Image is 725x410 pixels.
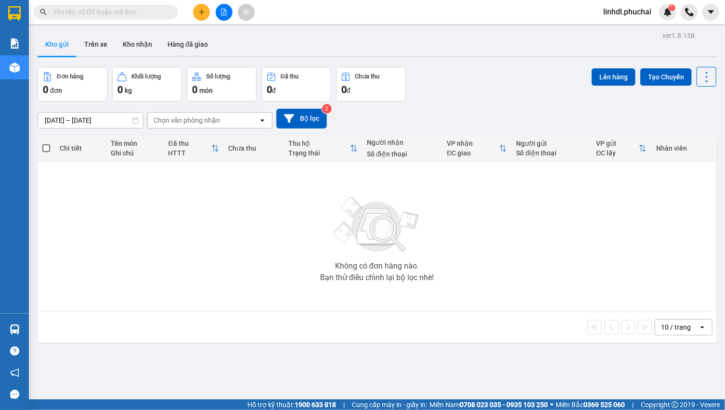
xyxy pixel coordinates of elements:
button: Kho nhận [115,33,160,56]
div: Chưa thu [229,144,279,152]
span: món [199,87,213,94]
th: Toggle SortBy [442,136,512,161]
div: ver 1.8.138 [662,30,695,41]
span: 1 [670,4,673,11]
span: kg [125,87,132,94]
span: Miền Nam [429,399,548,410]
div: Ghi chú [111,149,159,157]
th: Toggle SortBy [164,136,224,161]
img: warehouse-icon [10,324,20,334]
span: 0 [267,84,272,95]
div: Người nhận [367,139,438,146]
div: Không có đơn hàng nào. [335,262,419,270]
button: Lên hàng [592,68,635,86]
div: BX Phía Bắc BMT [113,8,190,31]
span: 0 [43,84,48,95]
div: Đơn hàng [57,73,83,80]
div: Trạng thái [288,149,350,157]
svg: open [259,116,266,124]
img: phone-icon [685,8,694,16]
input: Tìm tên, số ĐT hoặc mã đơn [53,7,167,17]
span: copyright [672,401,678,408]
th: Toggle SortBy [592,136,652,161]
span: Cung cấp máy in - giấy in: [352,399,427,410]
span: 0 [117,84,123,95]
img: icon-new-feature [663,8,672,16]
span: search [40,9,47,15]
strong: 0708 023 035 - 0935 103 250 [460,401,548,409]
span: message [10,390,19,399]
span: caret-down [707,8,715,16]
img: warehouse-icon [10,63,20,73]
span: aim [243,9,249,15]
div: Khối lượng [131,73,161,80]
button: Đơn hàng0đơn [38,67,107,102]
button: Hàng đã giao [160,33,216,56]
div: Thu hộ [288,140,350,147]
span: Hỗ trợ kỹ thuật: [247,399,336,410]
div: Chưa thu [355,73,380,80]
strong: 1900 633 818 [295,401,336,409]
div: NGHĨA [113,31,190,43]
div: 0824144447 [113,43,190,56]
button: Bộ lọc [276,109,327,128]
div: Tên món [111,140,159,147]
span: 0 [192,84,197,95]
div: VP nhận [447,140,499,147]
div: 10 / trang [661,322,691,332]
span: Gửi: [8,9,23,19]
div: Số điện thoại [517,149,587,157]
th: Toggle SortBy [284,136,362,161]
span: | [632,399,634,410]
img: svg+xml;base64,PHN2ZyBjbGFzcz0ibGlzdC1wbHVnX19zdmciIHhtbG5zPSJodHRwOi8vd3d3LnczLm9yZy8yMDAwL3N2Zy... [329,191,425,258]
sup: 2 [322,104,332,114]
button: Số lượng0món [187,67,257,102]
div: ĐC giao [447,149,499,157]
div: Bạn thử điều chỉnh lại bộ lọc nhé! [320,274,434,282]
span: đ [272,87,276,94]
div: Số lượng [206,73,231,80]
div: VP [GEOGRAPHIC_DATA] [8,8,106,31]
span: | [343,399,345,410]
div: VP gửi [596,140,639,147]
button: Trên xe [77,33,115,56]
div: Người gửi [517,140,587,147]
img: logo-vxr [8,6,21,21]
button: plus [193,4,210,21]
span: plus [198,9,205,15]
button: aim [238,4,255,21]
button: file-add [216,4,233,21]
span: đ [347,87,350,94]
input: Select a date range. [38,113,143,128]
div: 0913154197 [8,54,106,68]
button: Tạo Chuyến [640,68,692,86]
button: Chưa thu0đ [336,67,406,102]
span: 0 [341,84,347,95]
div: Đã thu [281,73,298,80]
div: Chọn văn phòng nhận [154,115,220,125]
span: question-circle [10,346,19,356]
button: caret-down [702,4,719,21]
div: Đã thu [168,140,211,147]
div: Số điện thoại [367,150,438,158]
div: ĐC lấy [596,149,639,157]
button: Kho gửi [38,33,77,56]
sup: 1 [669,4,675,11]
div: Chi tiết [60,144,101,152]
div: Nhân viên [656,144,711,152]
div: [PERSON_NAME] 68 [PERSON_NAME] [8,31,106,54]
span: Miền Bắc [556,399,625,410]
span: linhdl.phuchai [596,6,659,18]
span: notification [10,368,19,377]
div: HTTT [168,149,211,157]
span: ⚪️ [550,403,553,407]
img: solution-icon [10,38,20,49]
button: Khối lượng0kg [112,67,182,102]
button: Đã thu0đ [261,67,331,102]
svg: open [699,323,706,331]
span: Nhận: [113,9,136,19]
strong: 0369 525 060 [583,401,625,409]
span: file-add [220,9,227,15]
span: đơn [50,87,62,94]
